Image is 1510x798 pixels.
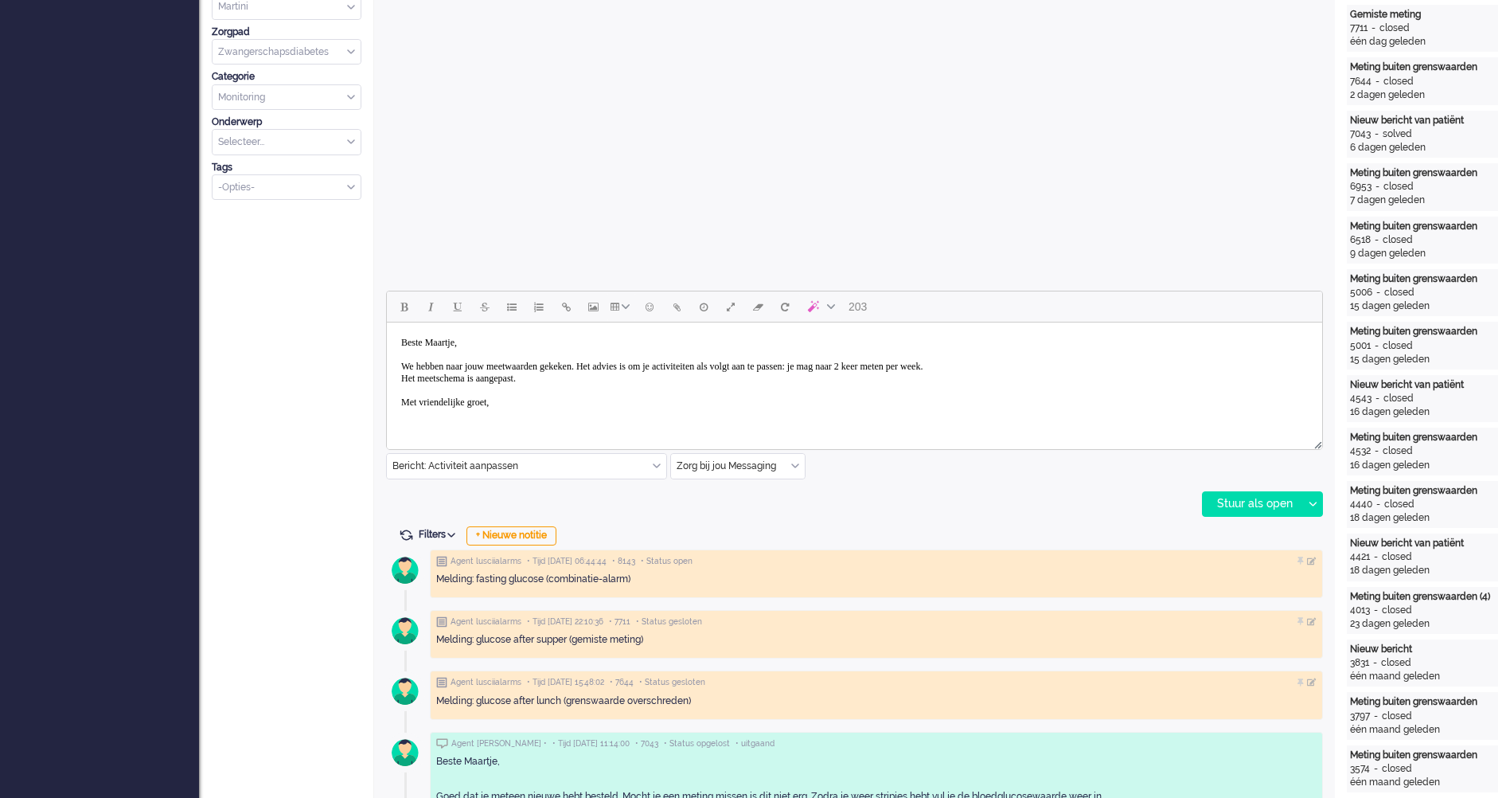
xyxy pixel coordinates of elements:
[451,616,521,628] span: Agent lusciialarms
[1350,141,1495,155] div: 6 dagen geleden
[385,733,425,773] img: avatar
[1350,723,1495,737] div: één maand geleden
[612,556,635,567] span: • 8143
[607,293,636,320] button: Table
[1371,233,1383,247] div: -
[610,677,634,688] span: • 7644
[1350,114,1495,127] div: Nieuw bericht van patiënt
[436,755,1317,769] p: Beste Maartje,
[212,70,361,84] div: Categorie
[436,573,1317,586] div: Melding: fasting glucose (combinatie-alarm)
[1371,127,1383,141] div: -
[1370,604,1382,617] div: -
[451,738,547,749] span: Agent [PERSON_NAME] •
[1372,498,1384,511] div: -
[635,738,658,749] span: • 7043
[212,161,361,174] div: Tags
[1350,194,1495,207] div: 7 dagen geleden
[690,293,717,320] button: Delay message
[1350,353,1495,366] div: 15 dagen geleden
[1350,710,1370,723] div: 3797
[436,694,1317,708] div: Melding: glucose after lunch (grenswaarde overschreden)
[1350,325,1495,338] div: Meting buiten grenswaarden
[1383,233,1413,247] div: closed
[527,556,607,567] span: • Tijd [DATE] 06:44:44
[417,293,444,320] button: Italic
[1350,180,1371,194] div: 6953
[1350,247,1495,260] div: 9 dagen geleden
[1350,61,1495,74] div: Meting buiten grenswaarden
[385,671,425,711] img: avatar
[1350,378,1495,392] div: Nieuw bericht van patiënt
[1383,127,1412,141] div: solved
[1350,484,1495,498] div: Meting buiten grenswaarden
[1350,564,1495,577] div: 18 dagen geleden
[1371,180,1383,194] div: -
[639,677,705,688] span: • Status gesloten
[1350,459,1495,472] div: 16 dagen geleden
[744,293,771,320] button: Clear formatting
[1368,22,1379,35] div: -
[1381,656,1411,670] div: closed
[1382,710,1412,723] div: closed
[641,556,693,567] span: • Status open
[1350,233,1371,247] div: 6518
[1350,656,1369,670] div: 3831
[1350,511,1495,525] div: 18 dagen geleden
[1371,75,1383,88] div: -
[1383,444,1413,458] div: closed
[1382,604,1412,617] div: closed
[1383,180,1414,194] div: closed
[451,556,521,567] span: Agent lusciialarms
[444,293,471,320] button: Underline
[1350,670,1495,683] div: één maand geleden
[1350,22,1368,35] div: 7711
[1350,550,1370,564] div: 4421
[212,25,361,39] div: Zorgpad
[579,293,607,320] button: Insert/edit image
[385,611,425,651] img: avatar
[798,293,841,320] button: AI
[1350,405,1495,419] div: 16 dagen geleden
[1350,695,1495,709] div: Meting buiten grenswaarden
[466,526,556,546] div: + Nieuwe notitie
[419,529,461,540] span: Filters
[212,174,361,201] div: Select Tags
[735,738,775,749] span: • uitgaand
[1350,220,1495,233] div: Meting buiten grenswaarden
[1384,286,1414,299] div: closed
[1371,392,1383,405] div: -
[663,293,690,320] button: Add attachment
[1384,498,1414,511] div: closed
[527,677,604,688] span: • Tijd [DATE] 15:48:02
[1370,762,1382,776] div: -
[841,293,874,320] button: 203
[1350,604,1370,617] div: 4013
[436,633,1317,647] div: Melding: glucose after supper (gemiste meting)
[1370,710,1382,723] div: -
[451,677,521,688] span: Agent lusciialarms
[1350,8,1495,22] div: Gemiste meting
[1369,656,1381,670] div: -
[525,293,552,320] button: Numbered list
[1382,550,1412,564] div: closed
[1371,444,1383,458] div: -
[1350,444,1371,458] div: 4532
[1350,392,1371,405] div: 4543
[1350,762,1370,776] div: 3574
[1350,127,1371,141] div: 7043
[1350,749,1495,762] div: Meting buiten grenswaarden
[471,293,498,320] button: Strikethrough
[1350,498,1372,511] div: 4440
[1203,492,1302,516] div: Stuur als open
[1383,75,1414,88] div: closed
[1371,339,1383,353] div: -
[527,616,603,628] span: • Tijd [DATE] 22:10:36
[1350,617,1495,631] div: 23 dagen geleden
[664,738,730,749] span: • Status opgelost
[1350,286,1372,299] div: 5006
[436,677,447,688] img: ic_note_grey.svg
[436,616,447,628] img: ic_note_grey.svg
[498,293,525,320] button: Bullet list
